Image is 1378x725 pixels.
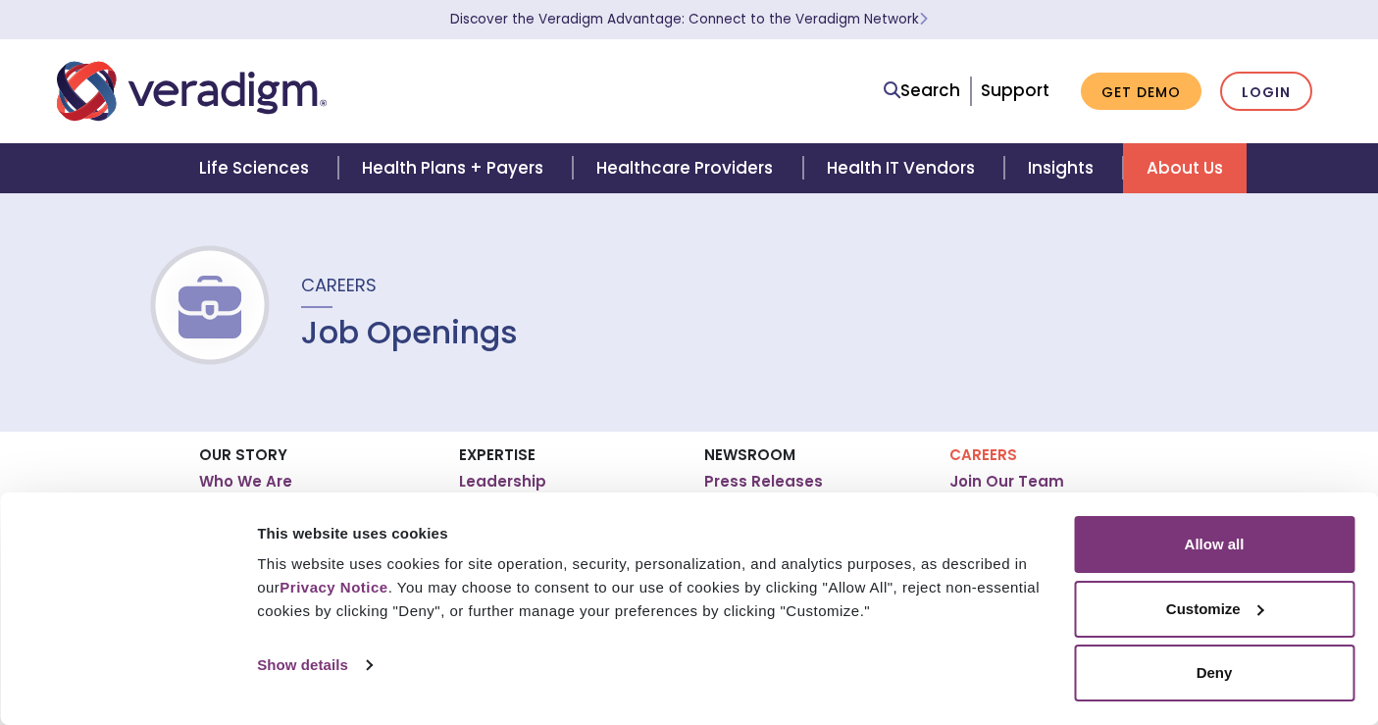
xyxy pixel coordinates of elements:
div: This website uses cookies [257,522,1051,545]
a: Health IT Vendors [803,143,1004,193]
a: Login [1220,72,1312,112]
a: Privacy Notice [280,579,387,596]
button: Customize [1074,581,1354,638]
img: Veradigm logo [57,59,327,124]
span: Careers [301,273,377,297]
button: Allow all [1074,516,1354,573]
a: Life Sciences [176,143,338,193]
h1: Job Openings [301,314,518,351]
a: Discover the Veradigm Advantage: Connect to the Veradigm NetworkLearn More [450,10,928,28]
a: Press Releases [704,472,823,492]
a: About Us [1123,143,1247,193]
button: Deny [1074,645,1354,701]
a: Show details [257,650,371,680]
a: Leadership [459,472,546,492]
a: Health Plans + Payers [338,143,573,193]
a: Get Demo [1081,73,1201,111]
span: Learn More [919,10,928,28]
a: Healthcare Providers [573,143,802,193]
a: Join Our Team [949,472,1064,492]
div: This website uses cookies for site operation, security, personalization, and analytics purposes, ... [257,552,1051,623]
a: Search [884,78,960,104]
a: Insights [1004,143,1123,193]
a: Support [981,78,1049,102]
a: Who We Are [199,472,292,492]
